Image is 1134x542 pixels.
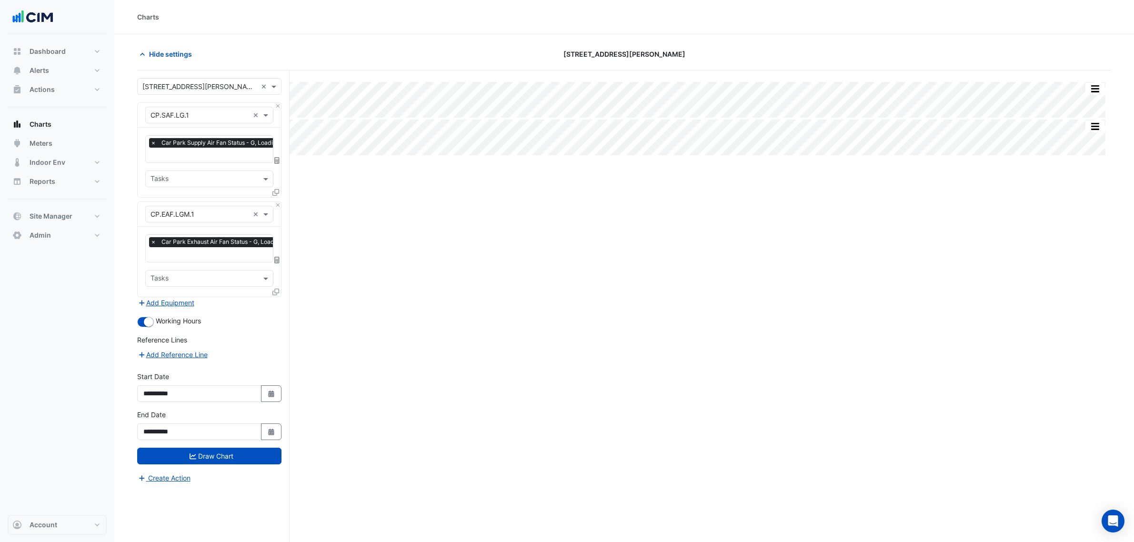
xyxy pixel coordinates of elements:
button: Hide settings [137,46,198,62]
app-icon: Meters [12,139,22,148]
span: Car Park Exhaust Air Fan Status - G, LoadingDock [159,237,299,247]
span: Clone Favourites and Tasks from this Equipment to other Equipment [272,188,279,196]
app-icon: Reports [12,177,22,186]
label: Start Date [137,371,169,381]
span: Charts [30,120,51,129]
div: Tasks [149,273,169,285]
span: [STREET_ADDRESS][PERSON_NAME] [563,49,685,59]
button: Admin [8,226,107,245]
span: Hide settings [149,49,192,59]
span: Choose Function [273,156,281,164]
button: Dashboard [8,42,107,61]
app-icon: Charts [12,120,22,129]
div: Open Intercom Messenger [1102,510,1124,532]
span: Alerts [30,66,49,75]
button: Indoor Env [8,153,107,172]
span: Site Manager [30,211,72,221]
span: Reports [30,177,55,186]
span: Actions [30,85,55,94]
app-icon: Indoor Env [12,158,22,167]
fa-icon: Select Date [267,428,276,436]
span: Dashboard [30,47,66,56]
div: Tasks [149,173,169,186]
span: Choose Function [273,256,281,264]
span: Working Hours [156,317,201,325]
app-icon: Admin [12,231,22,240]
span: Clear [261,81,269,91]
label: Reference Lines [137,335,187,345]
button: Alerts [8,61,107,80]
button: More Options [1085,120,1104,132]
span: Clear [253,209,261,219]
button: Add Reference Line [137,349,208,360]
button: Add Equipment [137,297,195,308]
span: Clear [253,110,261,120]
button: Site Manager [8,207,107,226]
app-icon: Site Manager [12,211,22,221]
button: More Options [1085,83,1104,95]
app-icon: Dashboard [12,47,22,56]
img: Company Logo [11,8,54,27]
button: Charts [8,115,107,134]
span: Clone Favourites and Tasks from this Equipment to other Equipment [272,288,279,296]
span: Admin [30,231,51,240]
span: × [149,138,158,148]
app-icon: Alerts [12,66,22,75]
div: Charts [137,12,159,22]
span: Indoor Env [30,158,65,167]
span: Car Park Supply Air Fan Status - G, LoadingDock [159,138,296,148]
fa-icon: Select Date [267,390,276,398]
button: Draw Chart [137,448,281,464]
button: Reports [8,172,107,191]
button: Account [8,515,107,534]
button: Create Action [137,472,191,483]
button: Meters [8,134,107,153]
span: Meters [30,139,52,148]
span: Account [30,520,57,530]
label: End Date [137,410,166,420]
app-icon: Actions [12,85,22,94]
button: Actions [8,80,107,99]
span: × [149,237,158,247]
button: Close [275,202,281,208]
button: Close [275,103,281,109]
